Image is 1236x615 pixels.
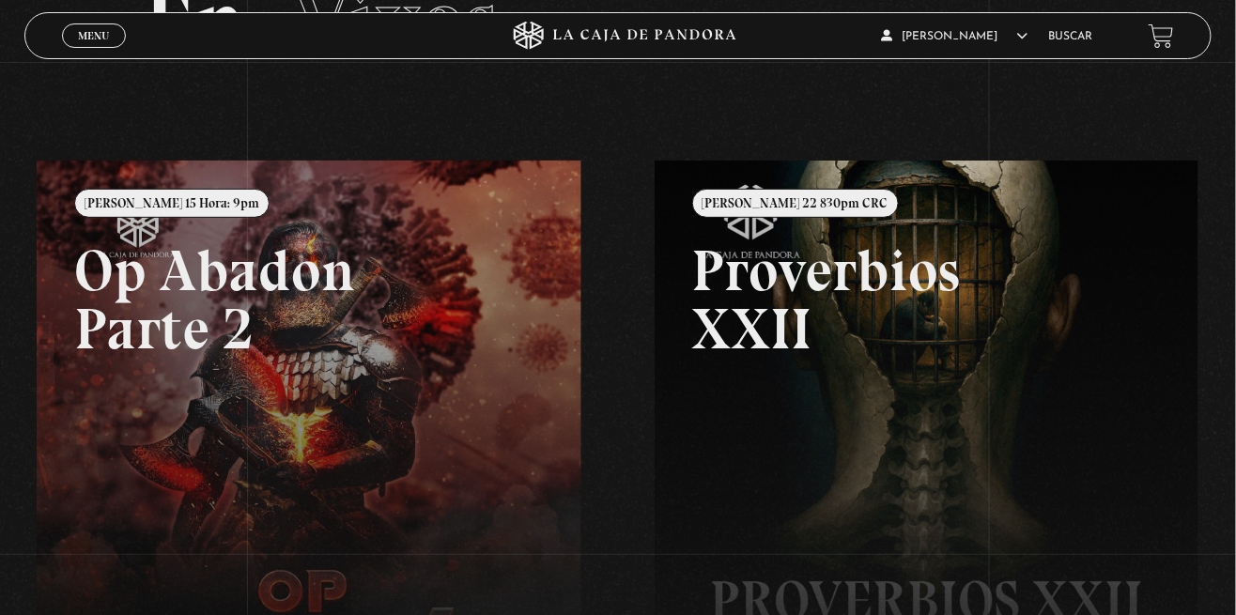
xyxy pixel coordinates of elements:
span: Cerrar [72,46,116,59]
span: [PERSON_NAME] [882,31,1028,42]
a: View your shopping cart [1149,23,1174,49]
a: Buscar [1048,31,1092,42]
span: Menu [78,30,109,41]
